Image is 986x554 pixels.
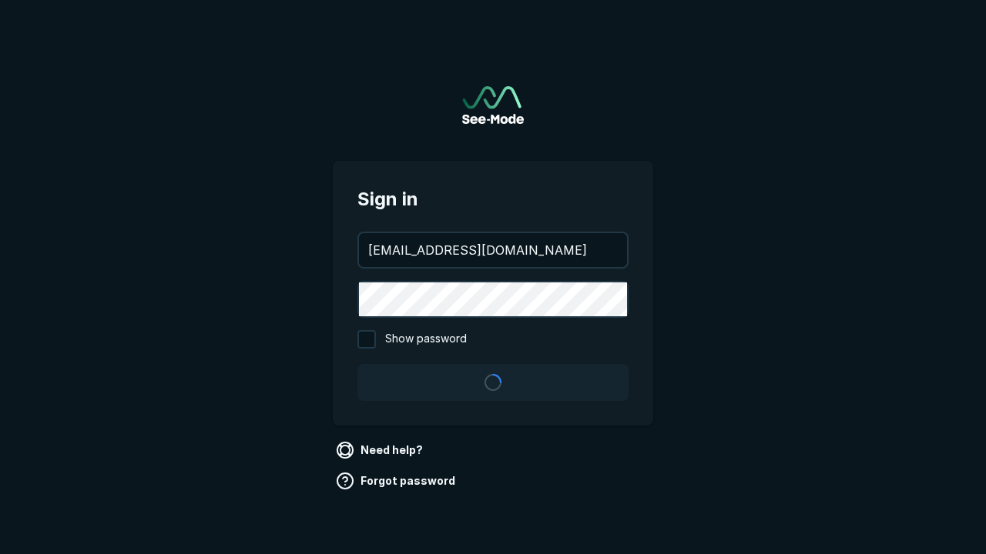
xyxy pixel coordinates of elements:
span: Show password [385,330,467,349]
a: Forgot password [333,469,461,493]
img: See-Mode Logo [462,86,524,124]
span: Sign in [357,185,629,213]
a: Go to sign in [462,86,524,124]
input: your@email.com [359,233,627,267]
a: Need help? [333,438,429,462]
